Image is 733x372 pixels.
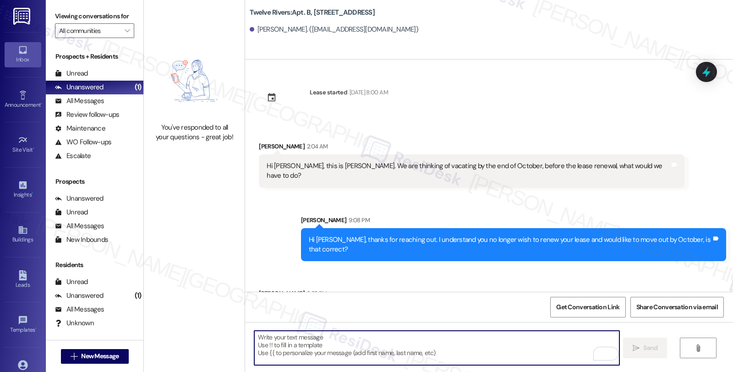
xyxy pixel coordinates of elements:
button: Share Conversation via email [630,297,724,317]
span: Share Conversation via email [636,302,718,312]
button: Get Conversation Link [550,297,625,317]
div: New Inbounds [55,235,108,245]
div: Unknown [55,318,94,328]
span: • [33,145,34,152]
div: Residents [46,260,143,270]
div: All Messages [55,221,104,231]
textarea: To enrich screen reader interactions, please activate Accessibility in Grammarly extension settings [254,331,619,365]
span: New Message [81,351,119,361]
div: [PERSON_NAME]. ([EMAIL_ADDRESS][DOMAIN_NAME]) [250,25,418,34]
div: Unread [55,208,88,217]
div: Maintenance [55,124,105,133]
div: (1) [132,80,144,94]
div: Prospects + Residents [46,52,143,61]
span: Send [643,343,657,353]
span: • [41,100,42,107]
div: [DATE] 8:00 AM [347,88,388,97]
i:  [695,345,701,352]
a: Site Visit • [5,132,41,157]
div: 2:04 AM [305,142,328,151]
div: Unanswered [55,82,104,92]
div: Hi [PERSON_NAME], this is [PERSON_NAME]. We are thinking of vacating by the end of October, befor... [267,161,669,181]
button: Send [623,338,667,358]
div: Escalate [55,151,91,161]
span: Get Conversation Link [556,302,619,312]
div: [PERSON_NAME] [259,289,608,301]
div: Unread [55,69,88,78]
a: Leads [5,268,41,292]
label: Viewing conversations for [55,9,134,23]
a: Buildings [5,222,41,247]
div: Review follow-ups [55,110,119,120]
button: New Message [61,349,129,364]
i:  [633,345,640,352]
div: Hi [PERSON_NAME], thanks for reaching out. I understand you no longer wish to renew your lease an... [309,235,711,255]
div: 9:23 PM [305,289,327,298]
i:  [125,27,130,34]
div: (1) [132,289,144,303]
img: ResiDesk Logo [13,8,32,25]
span: • [32,190,33,197]
input: All communities [59,23,120,38]
div: [PERSON_NAME] [259,142,684,154]
a: Templates • [5,312,41,337]
i:  [71,353,77,360]
div: 9:08 PM [346,215,369,225]
b: Twelve Rivers: Apt. B, [STREET_ADDRESS] [250,8,375,17]
div: All Messages [55,96,104,106]
a: Inbox [5,42,41,67]
div: All Messages [55,305,104,314]
a: Insights • [5,177,41,202]
div: Lease started [310,88,347,97]
div: Unanswered [55,291,104,301]
div: Prospects [46,177,143,186]
div: [PERSON_NAME] [301,215,726,228]
div: You've responded to all your questions - great job! [154,123,235,142]
img: empty-state [154,44,235,118]
div: WO Follow-ups [55,137,111,147]
span: • [35,325,37,332]
div: Unread [55,277,88,287]
div: Unanswered [55,194,104,203]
